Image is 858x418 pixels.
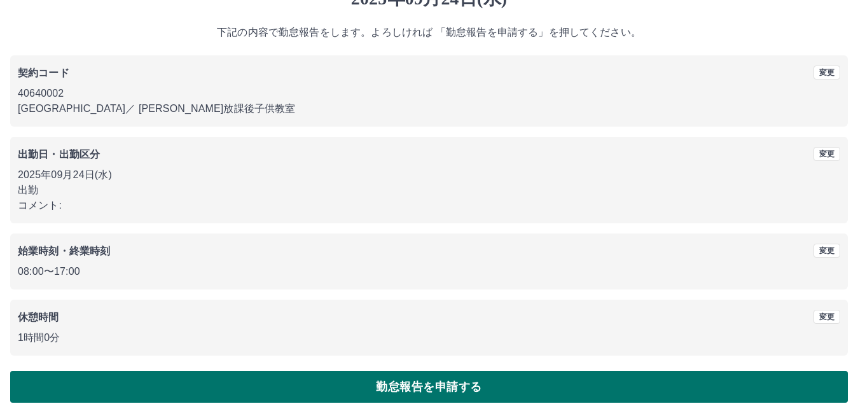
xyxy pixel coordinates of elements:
button: 勤怠報告を申請する [10,371,848,403]
b: 契約コード [18,67,69,78]
p: 出勤 [18,183,840,198]
p: 下記の内容で勤怠報告をします。よろしければ 「勤怠報告を申請する」を押してください。 [10,25,848,40]
p: 2025年09月24日(水) [18,167,840,183]
b: 休憩時間 [18,312,59,323]
p: 40640002 [18,86,840,101]
b: 始業時刻・終業時刻 [18,246,110,256]
button: 変更 [813,244,840,258]
p: [GEOGRAPHIC_DATA] ／ [PERSON_NAME]放課後子供教室 [18,101,840,116]
button: 変更 [813,147,840,161]
p: 1時間0分 [18,330,840,345]
b: 出勤日・出勤区分 [18,149,100,160]
p: 08:00 〜 17:00 [18,264,840,279]
p: コメント: [18,198,840,213]
button: 変更 [813,66,840,80]
button: 変更 [813,310,840,324]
